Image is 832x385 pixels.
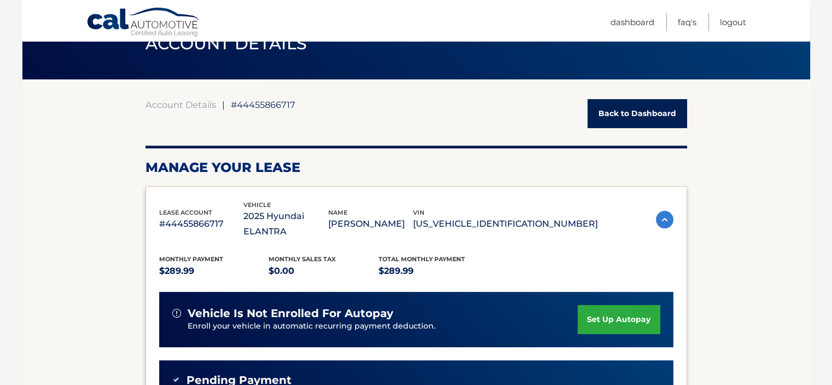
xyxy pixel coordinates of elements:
[159,255,223,263] span: Monthly Payment
[231,99,295,110] span: #44455866717
[328,209,347,216] span: name
[379,263,488,279] p: $289.99
[86,7,201,39] a: Cal Automotive
[379,255,465,263] span: Total Monthly Payment
[159,209,212,216] span: lease account
[243,209,328,239] p: 2025 Hyundai ELANTRA
[146,33,307,54] span: ACCOUNT DETAILS
[146,99,216,110] a: Account Details
[678,13,696,31] a: FAQ's
[269,255,336,263] span: Monthly sales Tax
[159,263,269,279] p: $289.99
[578,305,660,334] a: set up autopay
[172,309,181,318] img: alert-white.svg
[188,320,578,332] p: Enroll your vehicle in automatic recurring payment deduction.
[656,211,673,228] img: accordion-active.svg
[328,216,413,232] p: [PERSON_NAME]
[243,201,271,209] span: vehicle
[159,216,244,232] p: #44455866717
[413,216,598,232] p: [US_VEHICLE_IDENTIFICATION_NUMBER]
[269,263,379,279] p: $0.00
[172,376,180,383] img: check-green.svg
[188,307,393,320] span: vehicle is not enrolled for autopay
[587,99,687,128] a: Back to Dashboard
[146,159,687,176] h2: Manage Your Lease
[720,13,746,31] a: Logout
[610,13,654,31] a: Dashboard
[222,99,225,110] span: |
[413,209,424,216] span: vin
